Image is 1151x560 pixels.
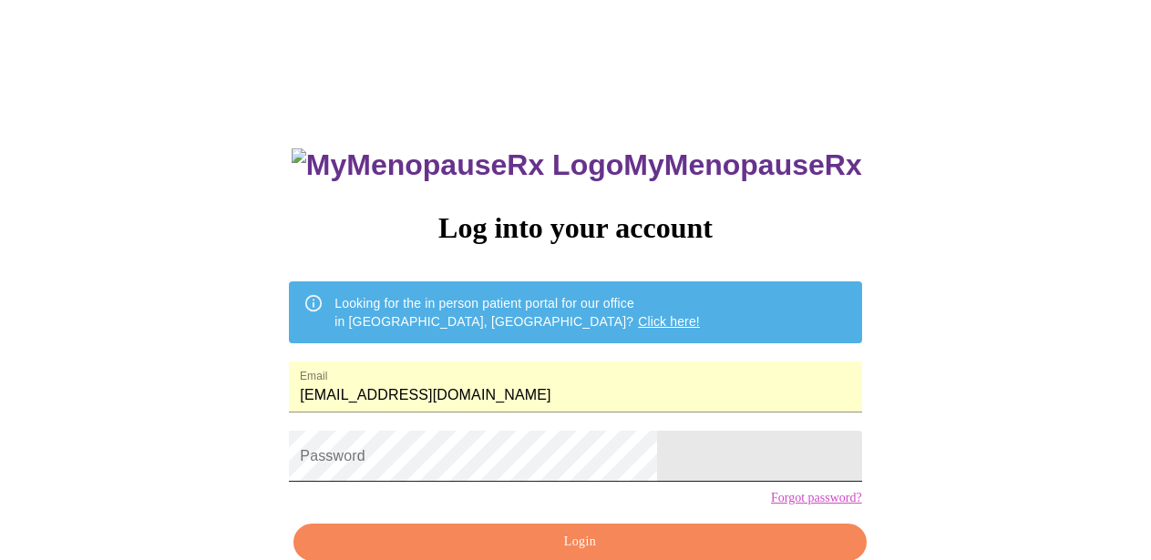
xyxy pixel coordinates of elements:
[292,148,623,182] img: MyMenopauseRx Logo
[771,491,862,505] a: Forgot password?
[334,287,700,338] div: Looking for the in person patient portal for our office in [GEOGRAPHIC_DATA], [GEOGRAPHIC_DATA]?
[289,211,861,245] h3: Log into your account
[314,531,845,554] span: Login
[292,148,862,182] h3: MyMenopauseRx
[638,314,700,329] a: Click here!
